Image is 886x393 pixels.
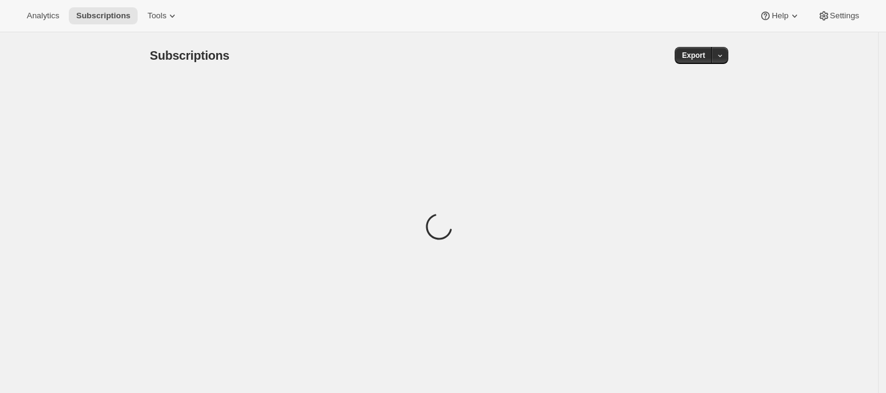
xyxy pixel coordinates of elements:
button: Subscriptions [69,7,138,24]
button: Help [752,7,807,24]
span: Subscriptions [150,49,230,62]
button: Export [675,47,712,64]
span: Settings [830,11,859,21]
span: Export [682,51,705,60]
span: Subscriptions [76,11,130,21]
button: Analytics [19,7,66,24]
button: Settings [810,7,867,24]
button: Tools [140,7,186,24]
span: Analytics [27,11,59,21]
span: Tools [147,11,166,21]
span: Help [772,11,788,21]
